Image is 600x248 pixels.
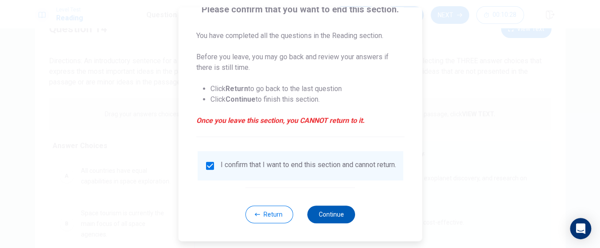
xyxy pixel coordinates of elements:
[307,206,355,223] button: Continue
[225,84,248,93] strong: Return
[220,160,396,171] div: I confirm that I want to end this section and cannot return.
[245,206,293,223] button: Return
[196,31,404,41] p: You have completed all the questions in the Reading section.
[196,115,404,126] em: Once you leave this section, you CANNOT return to it.
[570,218,591,239] div: Open Intercom Messenger
[210,84,404,94] li: Click to go back to the last question
[225,95,255,103] strong: Continue
[210,94,404,105] li: Click to finish this section.
[196,52,404,73] p: Before you leave, you may go back and review your answers if there is still time.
